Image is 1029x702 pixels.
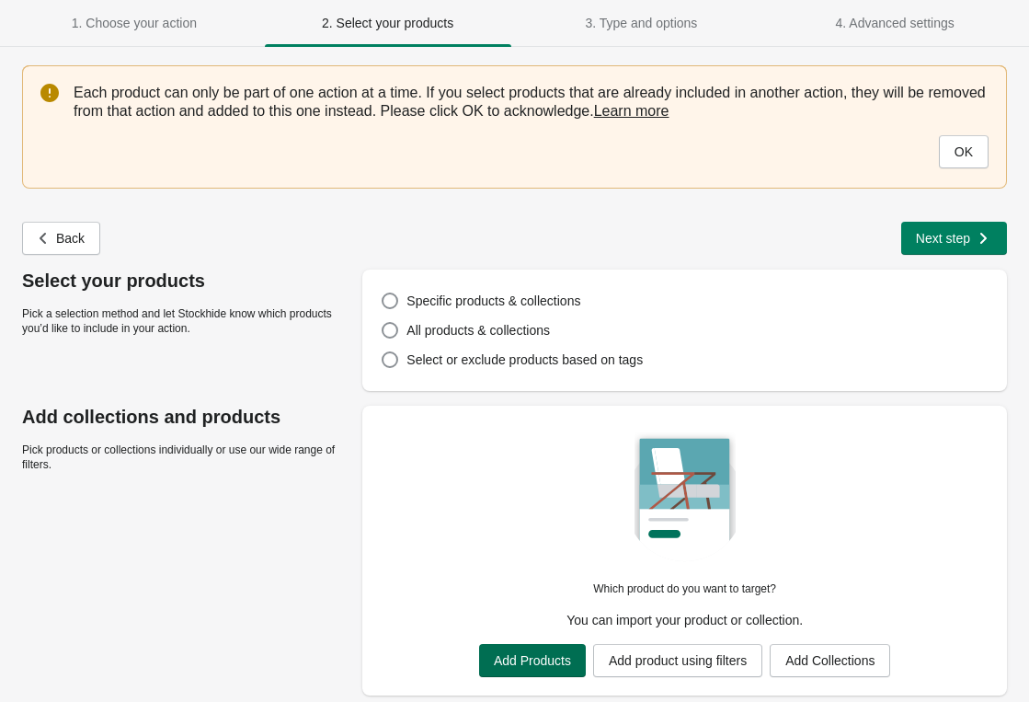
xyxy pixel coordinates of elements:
[901,222,1007,255] button: Next step
[955,144,973,159] span: OK
[74,84,989,121] p: Each product can only be part of one action at a time. If you select products that are already in...
[836,16,955,30] span: 4. Advanced settings
[22,406,344,428] p: Add collections and products
[406,323,550,338] span: All products & collections
[56,231,85,246] span: Back
[585,16,697,30] span: 3. Type and options
[635,424,736,562] img: createCatalogImage
[406,293,580,308] span: Specific products & collections
[72,16,197,30] span: 1. Choose your action
[322,16,453,30] span: 2. Select your products
[406,352,643,367] span: Select or exclude products based on tags
[566,611,803,629] p: You can import your product or collection.
[609,653,747,668] span: Add product using filters
[22,270,344,292] p: Select your products
[22,306,344,336] p: Pick a selection method and let Stockhide know which products you’d like to include in your action.
[593,581,776,596] p: Which product do you want to target?
[770,644,890,677] button: Add Collections
[494,653,571,668] span: Add Products
[594,103,669,119] a: Learn more
[22,222,100,255] button: Back
[22,443,344,472] p: Pick products or collections individually or use our wide range of filters.
[593,644,762,677] button: Add product using filters
[479,644,586,677] button: Add Products
[939,135,989,168] button: OK
[785,653,875,668] span: Add Collections
[916,231,970,246] span: Next step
